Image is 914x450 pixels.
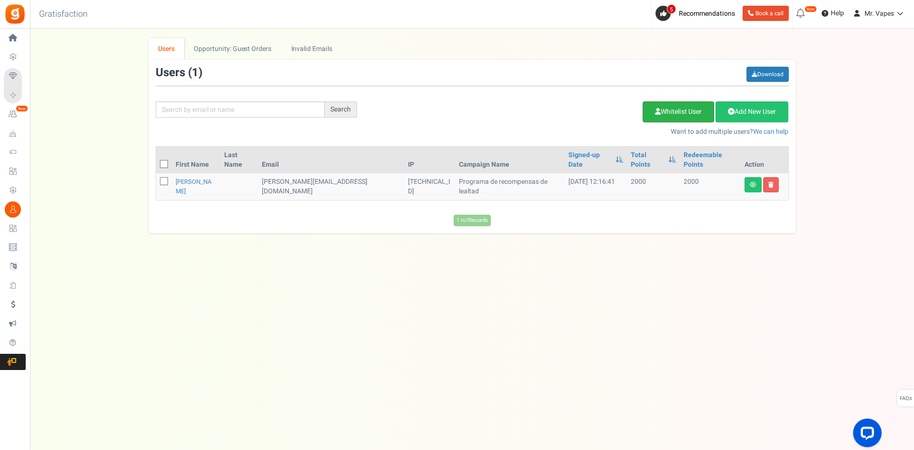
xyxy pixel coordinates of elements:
[679,9,735,19] span: Recommendations
[149,38,185,60] a: Users
[404,147,455,173] th: IP
[715,101,788,122] a: Add New User
[746,67,789,82] a: Download
[750,182,756,188] i: View details
[16,105,28,112] em: New
[631,150,664,170] a: Total Points
[680,173,741,200] td: 2000
[743,6,789,21] a: Book a call
[404,173,455,200] td: [TECHNICAL_ID]
[828,9,844,18] span: Help
[156,67,202,79] h3: Users ( )
[4,106,26,122] a: New
[258,147,405,173] th: Email
[818,6,848,21] a: Help
[156,101,325,118] input: Search by email or name
[684,150,737,170] a: Redeemable Points
[455,147,565,173] th: Campaign Name
[565,173,626,200] td: [DATE] 12:16:41
[864,9,894,19] span: Mr. Vapes
[643,101,714,122] a: Whitelist User
[455,173,565,200] td: Programa de recompensas de lealtad
[656,6,739,21] a: 5 Recommendations
[172,147,221,173] th: First Name
[741,147,788,173] th: Action
[258,173,405,200] td: administrator
[371,127,789,137] p: Want to add multiple users?
[192,64,199,81] span: 1
[768,182,774,188] i: Delete user
[4,3,26,25] img: Gratisfaction
[753,127,788,137] a: We can help
[220,147,258,173] th: Last Name
[667,4,676,14] span: 5
[627,173,680,200] td: 2000
[176,177,212,196] a: [PERSON_NAME]
[568,150,610,170] a: Signed-up Date
[325,101,357,118] div: Search
[899,390,912,408] span: FAQs
[805,6,817,12] em: New
[29,5,98,24] h3: Gratisfaction
[281,38,342,60] a: Invalid Emails
[184,38,281,60] a: Opportunity: Guest Orders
